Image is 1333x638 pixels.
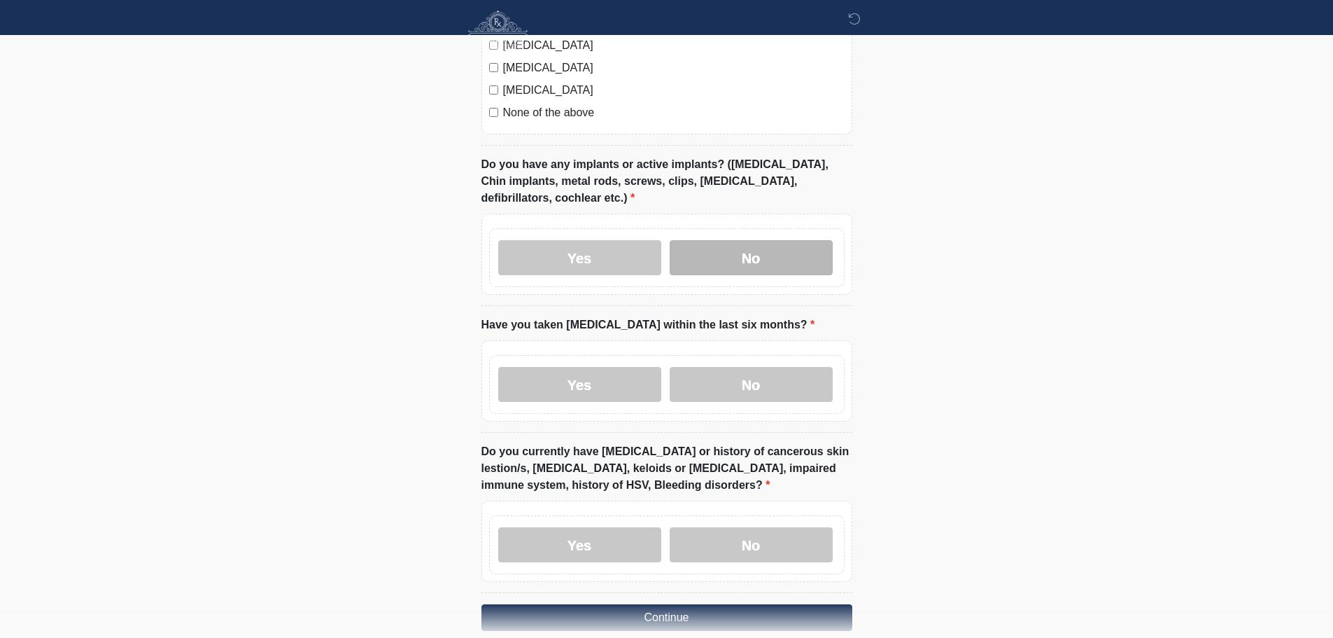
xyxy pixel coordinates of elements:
[503,60,845,76] label: [MEDICAL_DATA]
[467,11,529,57] img: Fresh Faces Rx Logo
[498,527,661,562] label: Yes
[481,604,852,631] button: Continue
[481,443,852,494] label: Do you currently have [MEDICAL_DATA] or history of cancerous skin lestion/s, [MEDICAL_DATA], kelo...
[481,156,852,207] label: Do you have any implants or active implants? ([MEDICAL_DATA], Chin implants, metal rods, screws, ...
[481,317,815,333] label: Have you taken [MEDICAL_DATA] within the last six months?
[489,108,498,117] input: None of the above
[503,82,845,99] label: [MEDICAL_DATA]
[489,63,498,72] input: [MEDICAL_DATA]
[489,85,498,95] input: [MEDICAL_DATA]
[498,240,661,275] label: Yes
[670,527,833,562] label: No
[670,367,833,402] label: No
[503,104,845,121] label: None of the above
[498,367,661,402] label: Yes
[670,240,833,275] label: No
